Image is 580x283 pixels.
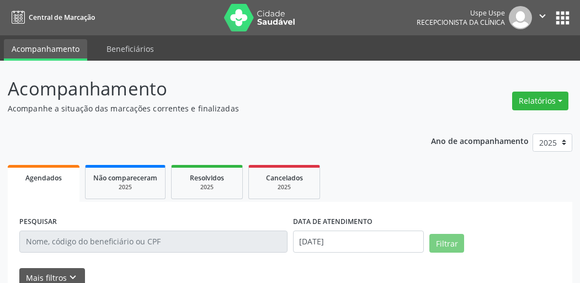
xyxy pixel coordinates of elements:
[536,10,549,22] i: 
[29,13,95,22] span: Central de Marcação
[553,8,572,28] button: apps
[8,8,95,26] a: Central de Marcação
[93,183,157,191] div: 2025
[293,231,424,253] input: Selecione um intervalo
[266,173,303,183] span: Cancelados
[8,75,403,103] p: Acompanhamento
[532,6,553,29] button: 
[429,234,464,253] button: Filtrar
[257,183,312,191] div: 2025
[4,39,87,61] a: Acompanhamento
[417,18,505,27] span: Recepcionista da clínica
[431,134,529,147] p: Ano de acompanhamento
[19,213,57,231] label: PESQUISAR
[25,173,62,183] span: Agendados
[179,183,235,191] div: 2025
[509,6,532,29] img: img
[417,8,505,18] div: Uspe Uspe
[190,173,224,183] span: Resolvidos
[93,173,157,183] span: Não compareceram
[512,92,568,110] button: Relatórios
[293,213,373,231] label: DATA DE ATENDIMENTO
[99,39,162,58] a: Beneficiários
[8,103,403,114] p: Acompanhe a situação das marcações correntes e finalizadas
[19,231,288,253] input: Nome, código do beneficiário ou CPF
